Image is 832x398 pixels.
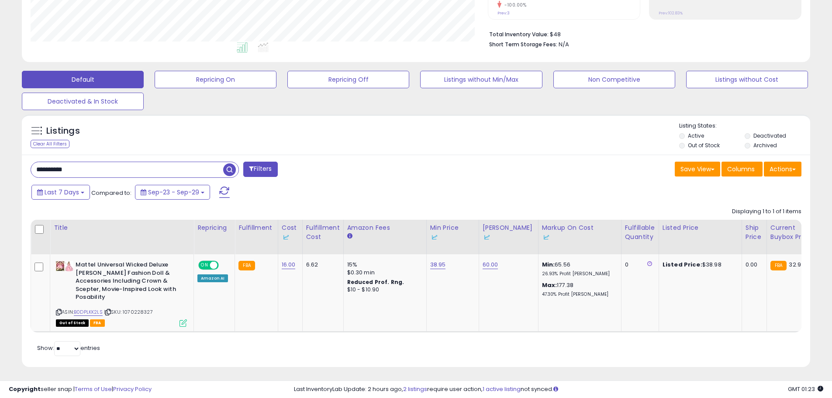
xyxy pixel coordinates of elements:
label: Active [688,132,704,139]
div: Last InventoryLab Update: 2 hours ago, require user action, not synced. [294,385,823,394]
span: Sep-23 - Sep-29 [148,188,199,197]
img: InventoryLab Logo [430,233,439,242]
p: 47.30% Profit [PERSON_NAME] [542,291,615,298]
span: FBA [90,319,105,327]
div: 6.62 [306,261,337,269]
button: Deactivated & In Stock [22,93,144,110]
a: 60.00 [483,260,498,269]
b: Min: [542,260,555,269]
small: -100.00% [501,2,526,8]
div: Current Buybox Price [770,223,815,242]
button: Actions [764,162,801,177]
span: | SKU: 1070228327 [104,308,153,315]
div: ASIN: [56,261,187,325]
img: InventoryLab Logo [542,233,551,242]
div: Some or all of the values in this column are provided from Inventory Lab. [542,232,618,242]
div: Repricing [197,223,231,232]
button: Repricing On [155,71,276,88]
b: Short Term Storage Fees: [489,41,557,48]
a: 2 listings [403,385,427,393]
div: 0 [625,261,652,269]
b: Reduced Prof. Rng. [347,278,404,286]
div: Min Price [430,223,475,242]
div: Ship Price [746,223,763,242]
span: 32.99 [789,260,804,269]
div: Some or all of the values in this column are provided from Inventory Lab. [483,232,535,242]
a: 1 active listing [483,385,521,393]
a: B0DPLKK2LS [74,308,103,316]
button: Default [22,71,144,88]
div: 65.56 [542,261,615,277]
div: Listed Price [663,223,738,232]
div: seller snap | | [9,385,152,394]
span: N/A [559,40,569,48]
a: Privacy Policy [113,385,152,393]
small: FBA [238,261,255,270]
small: Prev: 102.83% [659,10,683,16]
div: Markup on Cost [542,223,618,242]
div: Displaying 1 to 1 of 1 items [732,208,801,216]
span: Columns [727,165,755,173]
th: The percentage added to the cost of goods (COGS) that forms the calculator for Min & Max prices. [538,220,621,254]
div: Amazon Fees [347,223,423,232]
button: Filters [243,162,277,177]
div: Fulfillment [238,223,274,232]
div: 0.00 [746,261,760,269]
a: 38.95 [430,260,446,269]
div: [PERSON_NAME] [483,223,535,242]
span: ON [199,262,210,269]
div: Clear All Filters [31,140,69,148]
img: InventoryLab Logo [483,233,491,242]
div: 177.38 [542,281,615,298]
div: Cost [282,223,299,242]
div: Fulfillable Quantity [625,223,655,242]
button: Save View [675,162,720,177]
div: $38.98 [663,261,735,269]
button: Listings without Cost [686,71,808,88]
img: InventoryLab Logo [282,233,290,242]
label: Out of Stock [688,142,720,149]
p: 26.93% Profit [PERSON_NAME] [542,271,615,277]
span: Last 7 Days [45,188,79,197]
button: Repricing Off [287,71,409,88]
div: Some or all of the values in this column are provided from Inventory Lab. [430,232,475,242]
b: Listed Price: [663,260,702,269]
div: $0.30 min [347,269,420,277]
li: $48 [489,28,795,39]
div: $10 - $10.90 [347,286,420,294]
label: Deactivated [753,132,786,139]
div: 15% [347,261,420,269]
span: 2025-10-7 01:23 GMT [788,385,823,393]
button: Columns [722,162,763,177]
span: Compared to: [91,189,131,197]
img: 41CYnqfVDgL._SL40_.jpg [56,261,73,271]
div: Some or all of the values in this column are provided from Inventory Lab. [282,232,299,242]
label: Archived [753,142,777,149]
strong: Copyright [9,385,41,393]
div: Amazon AI [197,274,228,282]
h5: Listings [46,125,80,137]
p: Listing States: [679,122,810,130]
b: Total Inventory Value: [489,31,549,38]
b: Max: [542,281,557,289]
a: 16.00 [282,260,296,269]
button: Listings without Min/Max [420,71,542,88]
span: Show: entries [37,344,100,352]
small: Prev: 3 [497,10,510,16]
small: FBA [770,261,787,270]
a: Terms of Use [75,385,112,393]
small: Amazon Fees. [347,232,352,240]
button: Sep-23 - Sep-29 [135,185,210,200]
span: OFF [217,262,231,269]
span: All listings that are currently out of stock and unavailable for purchase on Amazon [56,319,89,327]
button: Last 7 Days [31,185,90,200]
div: Title [54,223,190,232]
div: Fulfillment Cost [306,223,340,242]
b: Mattel Universal Wicked Deluxe [PERSON_NAME] Fashion Doll & Accessories Including Crown & Scepter... [76,261,182,304]
button: Non Competitive [553,71,675,88]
